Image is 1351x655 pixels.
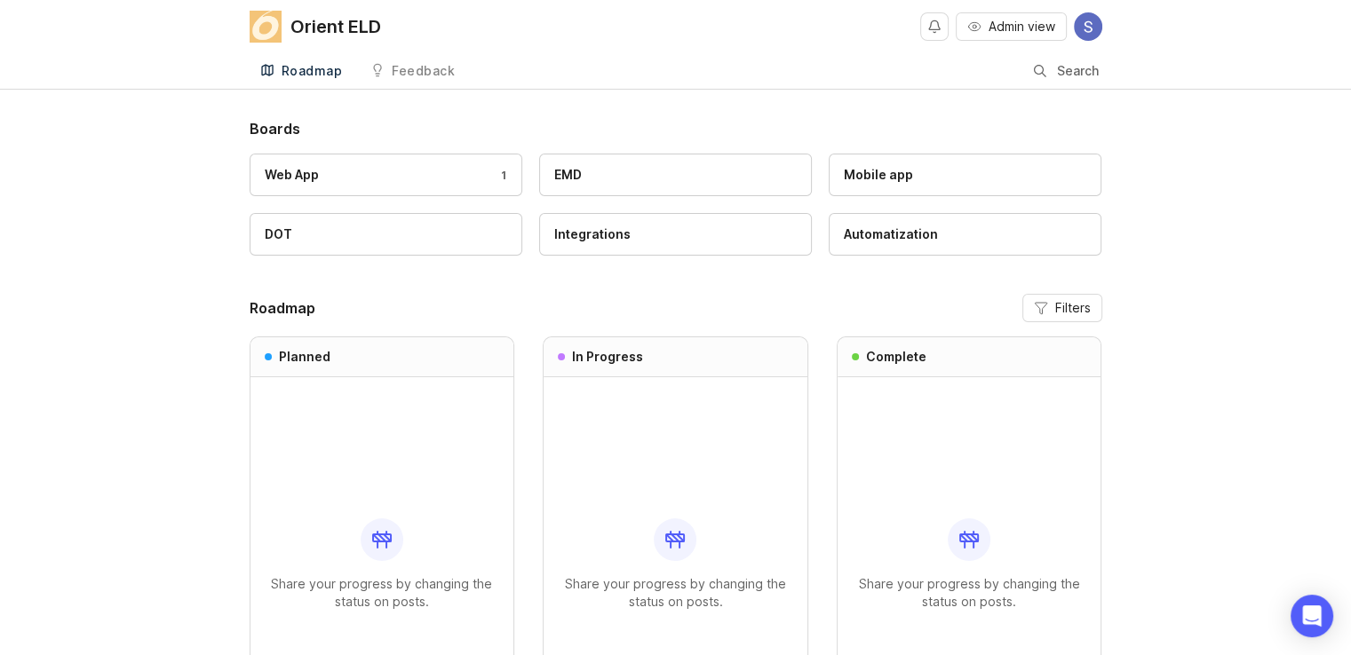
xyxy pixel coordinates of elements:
div: Roadmap [282,65,343,77]
img: Stas Ityakin [1074,12,1102,41]
h2: Roadmap [250,297,315,319]
div: Orient ELD [290,18,381,36]
img: Orient ELD logo [250,11,282,43]
button: Filters [1022,294,1102,322]
h3: In Progress [572,348,643,366]
span: Admin view [989,18,1055,36]
a: Web App1 [250,154,522,196]
div: Open Intercom Messenger [1291,595,1333,637]
button: Notifications [920,12,949,41]
a: EMD [539,154,812,196]
p: Share your progress by changing the status on posts. [558,575,793,611]
p: Share your progress by changing the status on posts. [265,575,500,611]
div: Feedback [392,65,455,77]
span: Filters [1055,299,1091,317]
a: Roadmap [250,53,354,90]
h3: Complete [866,348,926,366]
div: Automatization [844,225,938,244]
h3: Planned [279,348,330,366]
a: Automatization [829,213,1101,256]
a: Mobile app [829,154,1101,196]
div: Web App [265,165,319,185]
a: DOT [250,213,522,256]
div: Mobile app [844,165,913,185]
div: Integrations [554,225,631,244]
div: 1 [492,168,507,183]
button: Admin view [956,12,1067,41]
a: Feedback [360,53,465,90]
p: Share your progress by changing the status on posts. [852,575,1087,611]
div: DOT [265,225,292,244]
h1: Boards [250,118,1102,139]
a: Integrations [539,213,812,256]
div: EMD [554,165,582,185]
